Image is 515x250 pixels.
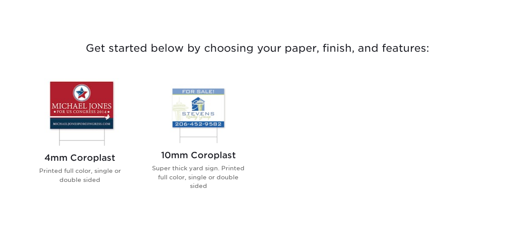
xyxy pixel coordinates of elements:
[31,78,129,146] img: 4mm Coroplast Signs
[6,29,509,68] h3: Get started below by choosing your paper, finish, and features:
[149,78,247,143] img: 10mm Coroplast Signs
[149,150,247,160] h2: 10mm Coroplast
[149,78,247,204] a: 10mm Coroplast Signs 10mm Coroplast Super thick yard sign. Printed full color, single or double s...
[31,78,129,204] a: 4mm Coroplast Signs 4mm Coroplast Printed full color, single or double sided
[31,166,129,184] p: Printed full color, single or double sided
[31,153,129,163] h2: 4mm Coroplast
[149,164,247,190] p: Super thick yard sign. Printed full color, single or double sided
